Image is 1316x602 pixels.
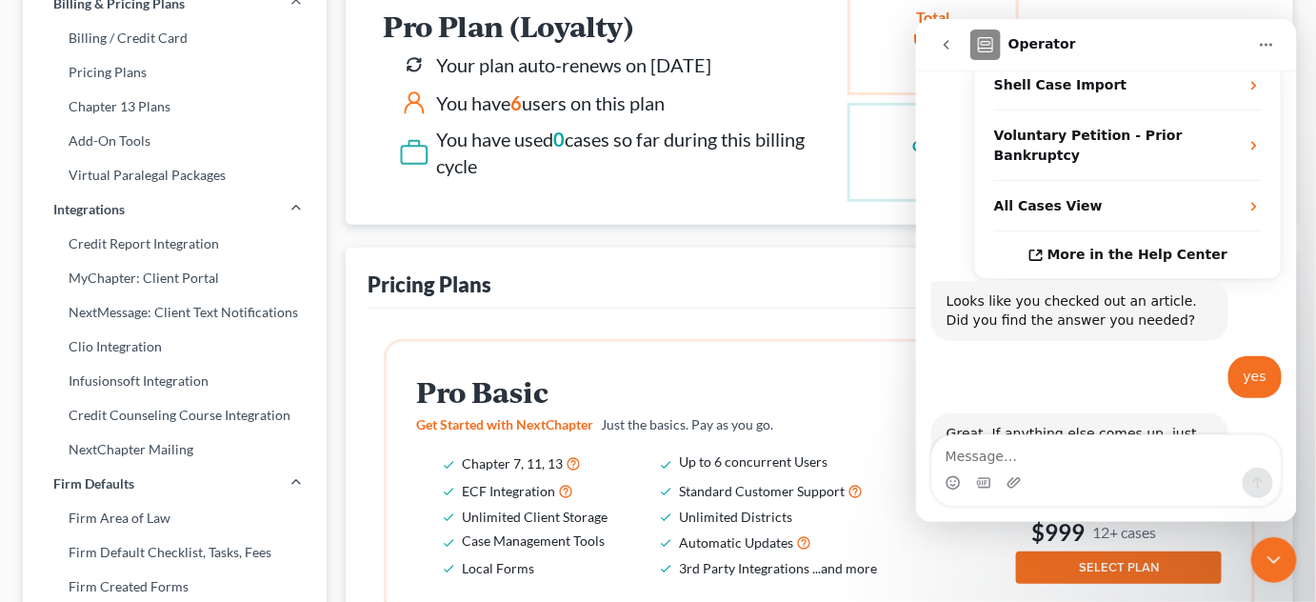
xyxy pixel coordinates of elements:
[23,192,327,227] a: Integrations
[813,560,878,576] span: ...and more
[1016,552,1222,584] button: SELECT PLAN
[896,7,970,50] div: Total Users
[23,90,327,124] a: Chapter 13 Plans
[680,483,846,499] span: Standard Customer Support
[23,398,327,432] a: Credit Counseling Course Integration
[437,126,841,180] div: You have used cases so far during this billing cycle
[602,416,774,432] span: Just the basics. Pay as you go.
[1016,517,1222,548] h3: $999
[23,21,327,55] a: Billing / Credit Card
[23,227,327,261] a: Credit Report Integration
[23,432,327,467] a: NextChapter Mailing
[23,124,327,158] a: Add-On Tools
[896,157,970,191] h2: 0
[437,90,666,117] div: You have users on this plan
[23,535,327,570] a: Firm Default Checklist, Tasks, Fees
[896,113,970,157] div: Case Count
[369,271,492,298] div: Pricing Plans
[53,200,125,219] span: Integrations
[463,560,535,576] span: Local Forms
[23,261,327,295] a: MyChapter: Client Portal
[554,128,566,150] span: 0
[680,509,793,525] span: Unlimited Districts
[463,532,606,549] span: Case Management Tools
[916,19,1297,522] iframe: Intercom live chat
[463,509,608,525] span: Unlimited Client Storage
[417,376,905,408] h2: Pro Basic
[437,51,712,79] div: Your plan auto-renews on [DATE]
[1079,560,1159,575] span: SELECT PLAN
[23,330,327,364] a: Clio Integration
[23,158,327,192] a: Virtual Paralegal Packages
[463,483,556,499] span: ECF Integration
[23,295,327,330] a: NextMessage: Client Text Notifications
[896,50,970,85] h2: 6
[680,534,794,551] span: Automatic Updates
[1251,537,1297,583] iframe: Intercom live chat
[23,501,327,535] a: Firm Area of Law
[680,453,828,470] span: Up to 6 concurrent Users
[23,364,327,398] a: Infusionsoft Integration
[417,416,594,432] span: Get Started with NextChapter
[23,467,327,501] a: Firm Defaults
[23,55,327,90] a: Pricing Plans
[511,91,523,114] span: 6
[53,474,134,493] span: Firm Defaults
[680,560,810,576] span: 3rd Party Integrations
[1092,522,1156,542] small: 12+ cases
[463,455,564,472] span: Chapter 7, 11, 13
[384,10,841,42] h2: Pro Plan (Loyalty)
